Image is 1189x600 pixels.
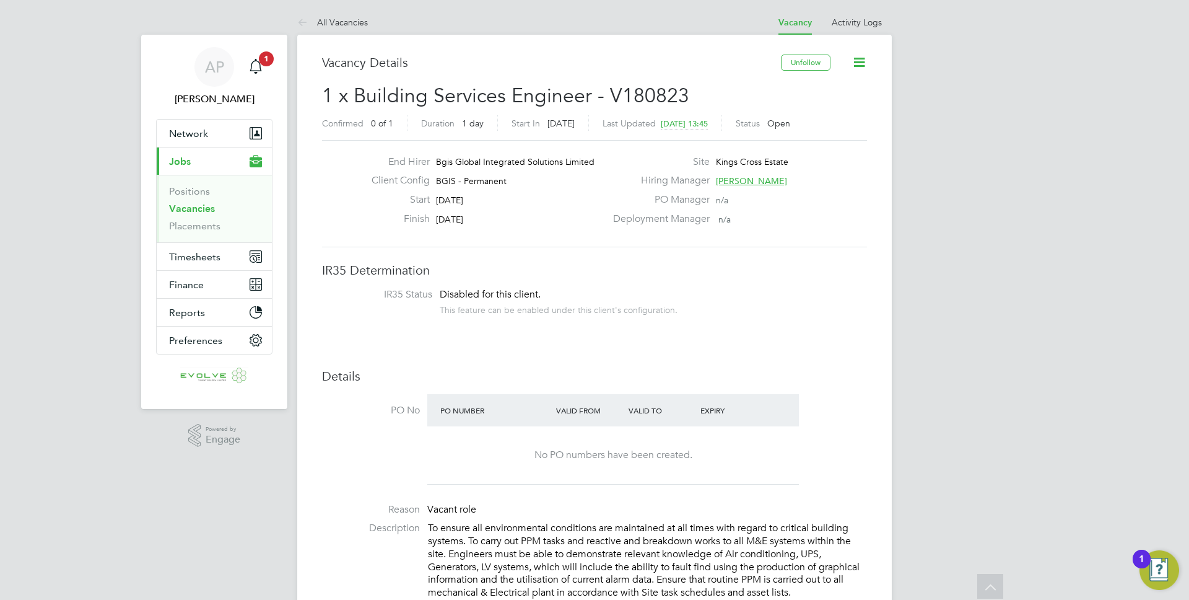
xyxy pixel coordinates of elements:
[322,262,867,278] h3: IR35 Determination
[157,148,272,175] button: Jobs
[547,118,575,129] span: [DATE]
[436,214,463,225] span: [DATE]
[188,424,241,448] a: Powered byEngage
[606,156,710,169] label: Site
[440,301,677,315] div: This feature can be enabled under this client's configuration.
[436,175,507,187] span: BGIS - Permanent
[169,220,220,232] a: Placements
[243,47,268,87] a: 1
[462,118,484,129] span: 1 day
[436,156,594,167] span: Bgis Global Integrated Solutions Limited
[141,35,287,409] nav: Main navigation
[716,156,788,167] span: Kings Cross Estate
[606,193,710,206] label: PO Manager
[436,195,463,206] span: [DATE]
[421,118,455,129] label: Duration
[297,17,368,28] a: All Vacancies
[440,449,786,462] div: No PO numbers have been created.
[169,307,205,319] span: Reports
[322,84,689,108] span: 1 x Building Services Engineer - V180823
[603,118,656,129] label: Last Updated
[781,55,830,71] button: Unfollow
[322,522,420,535] label: Description
[606,213,710,226] label: Deployment Manager
[169,203,215,214] a: Vacancies
[322,503,420,516] label: Reason
[440,288,541,301] span: Disabled for this client.
[206,435,240,445] span: Engage
[322,368,867,384] h3: Details
[427,503,476,516] span: Vacant role
[206,424,240,435] span: Powered by
[156,92,272,107] span: Anthony Perrin
[157,243,272,270] button: Timesheets
[697,399,770,421] div: Expiry
[322,404,420,417] label: PO No
[169,156,191,167] span: Jobs
[718,214,731,225] span: n/a
[362,193,430,206] label: Start
[157,120,272,147] button: Network
[169,335,222,346] span: Preferences
[661,118,708,129] span: [DATE] 13:45
[169,279,204,291] span: Finance
[716,195,728,206] span: n/a
[362,174,430,187] label: Client Config
[625,399,698,421] div: Valid To
[1139,550,1179,590] button: Open Resource Center, 1 new notification
[512,118,540,129] label: Start In
[736,118,760,129] label: Status
[606,174,710,187] label: Hiring Manager
[322,55,781,71] h3: Vacancy Details
[156,367,272,387] a: Go to home page
[778,17,812,28] a: Vacancy
[362,213,430,226] label: Finish
[716,175,787,187] span: [PERSON_NAME]
[371,118,393,129] span: 0 of 1
[553,399,625,421] div: Valid From
[180,367,248,387] img: evolve-talent-logo-retina.png
[157,327,272,354] button: Preferences
[169,185,210,197] a: Positions
[205,59,224,75] span: AP
[156,47,272,107] a: AP[PERSON_NAME]
[322,118,364,129] label: Confirmed
[767,118,790,129] span: Open
[1139,559,1144,575] div: 1
[157,271,272,298] button: Finance
[832,17,882,28] a: Activity Logs
[334,288,432,301] label: IR35 Status
[157,175,272,242] div: Jobs
[362,156,430,169] label: End Hirer
[437,399,553,421] div: PO Number
[169,251,220,263] span: Timesheets
[169,128,208,139] span: Network
[157,299,272,326] button: Reports
[259,51,274,66] span: 1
